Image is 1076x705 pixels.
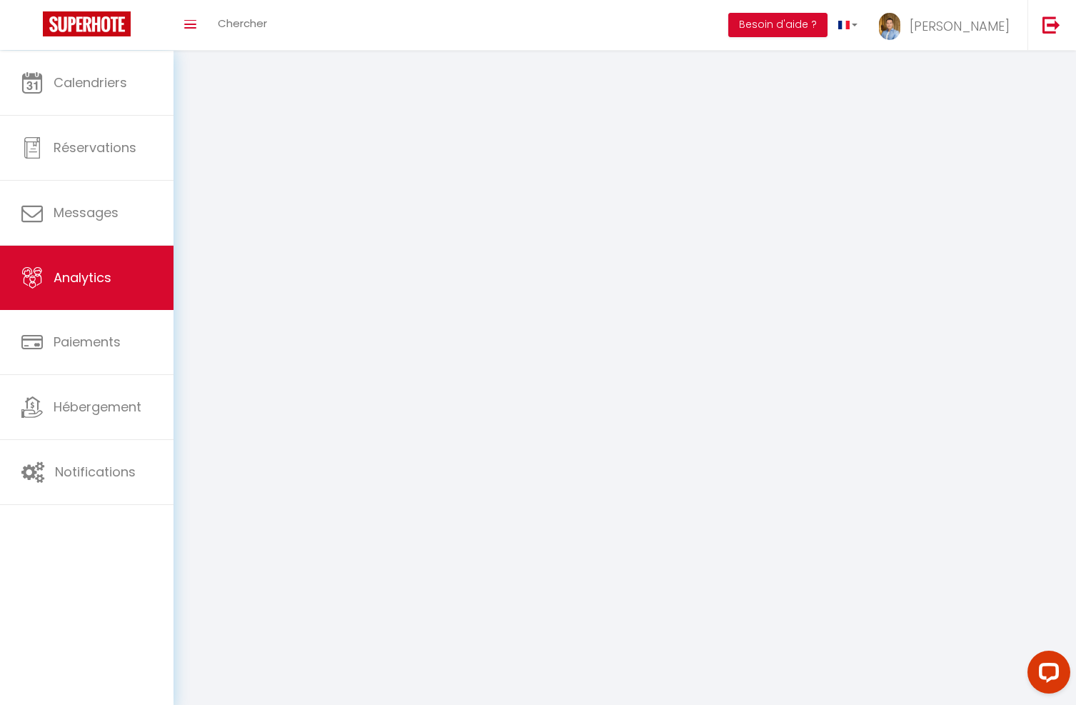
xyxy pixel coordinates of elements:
iframe: LiveChat chat widget [1016,645,1076,705]
button: Besoin d'aide ? [728,13,828,37]
span: Réservations [54,139,136,156]
span: Messages [54,204,119,221]
img: Super Booking [43,11,131,36]
span: Notifications [55,463,136,481]
span: Paiements [54,333,121,351]
img: logout [1042,16,1060,34]
span: Analytics [54,269,111,286]
span: [PERSON_NAME] [910,17,1010,35]
span: Calendriers [54,74,127,91]
span: Hébergement [54,398,141,416]
span: Chercher [218,16,267,31]
img: ... [879,13,900,40]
